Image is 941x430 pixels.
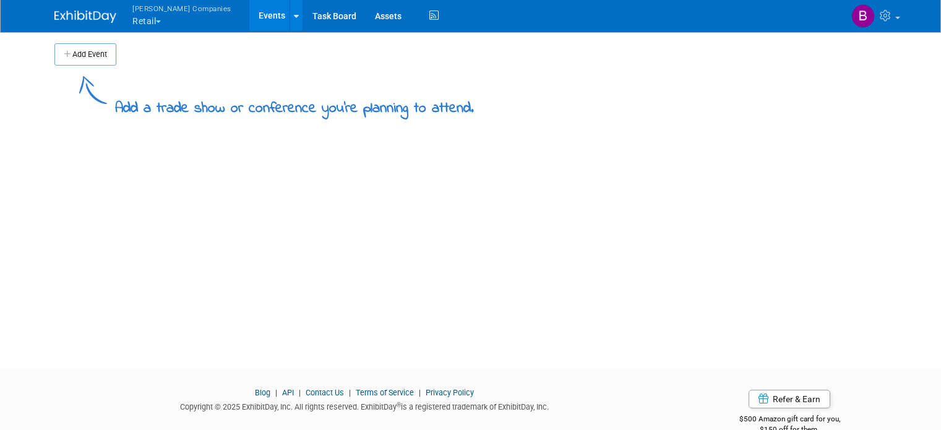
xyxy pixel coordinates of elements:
div: Add a trade show or conference you're planning to attend. [115,89,474,119]
a: Contact Us [306,388,344,397]
button: Add Event [54,43,116,66]
div: Copyright © 2025 ExhibitDay, Inc. All rights reserved. ExhibitDay is a registered trademark of Ex... [54,398,674,413]
span: | [296,388,304,397]
a: API [282,388,294,397]
img: Barbara Brzezinska [851,4,875,28]
a: Terms of Service [356,388,414,397]
a: Refer & Earn [749,390,830,408]
span: [PERSON_NAME] Companies [132,2,231,15]
a: Blog [255,388,270,397]
a: Privacy Policy [426,388,474,397]
span: | [272,388,280,397]
sup: ® [397,402,401,408]
span: | [346,388,354,397]
img: ExhibitDay [54,11,116,23]
span: | [416,388,424,397]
